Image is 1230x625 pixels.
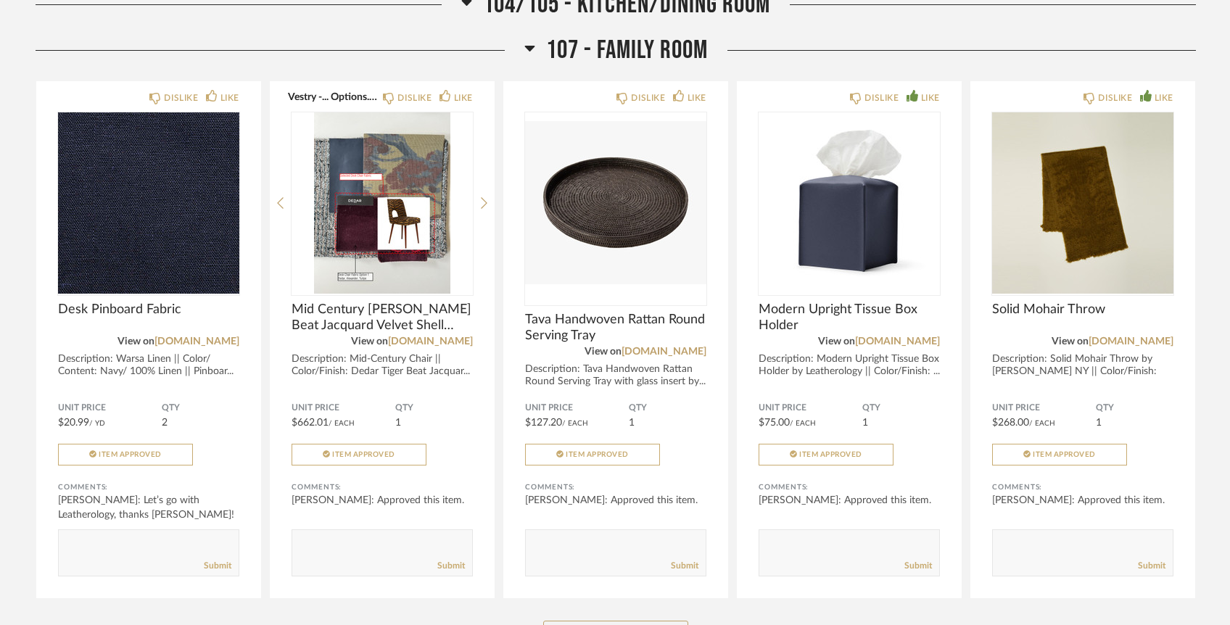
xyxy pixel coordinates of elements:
[546,35,708,66] span: 107 - Family Room
[629,418,635,428] span: 1
[1033,451,1096,458] span: Item Approved
[759,493,940,508] div: [PERSON_NAME]: Approved this item.
[629,402,706,414] span: QTY
[162,402,239,414] span: QTY
[1029,420,1055,427] span: / Each
[992,112,1173,294] img: undefined
[89,420,105,427] span: / YD
[1052,336,1089,347] span: View on
[58,112,239,294] img: undefined
[292,418,329,428] span: $662.01
[759,418,790,428] span: $75.00
[220,91,239,105] div: LIKE
[204,560,231,572] a: Submit
[437,560,465,572] a: Submit
[1155,91,1173,105] div: LIKE
[799,451,862,458] span: Item Approved
[759,353,940,378] div: Description: Modern Upright Tissue Box Holder by Leatherology || Color/Finish: ...
[58,480,239,494] div: Comments:
[58,402,162,414] span: Unit Price
[292,402,395,414] span: Unit Price
[759,112,940,294] img: undefined
[992,493,1173,508] div: [PERSON_NAME]: Approved this item.
[58,353,239,378] div: Description: Warsa Linen || Color/ Content: Navy/ 100% Linen || Pinboar...
[454,91,473,105] div: LIKE
[864,91,899,105] div: DISLIKE
[562,420,588,427] span: / Each
[525,112,706,294] img: undefined
[525,112,706,294] div: 0
[154,336,239,347] a: [DOMAIN_NAME]
[164,91,198,105] div: DISLIKE
[904,560,932,572] a: Submit
[921,91,940,105] div: LIKE
[292,480,473,494] div: Comments:
[525,444,660,465] button: Item Approved
[58,418,89,428] span: $20.99
[1096,402,1173,414] span: QTY
[58,493,239,522] div: [PERSON_NAME]: Let’s go with Leatherology, thanks [PERSON_NAME]!
[1096,418,1102,428] span: 1
[759,480,940,494] div: Comments:
[525,363,706,388] div: Description: Tava Handwoven Rattan Round Serving Tray with glass insert by...
[862,402,940,414] span: QTY
[292,302,473,334] span: Mid Century [PERSON_NAME] Beat Jacquard Velvet Shell Chair, [GEOGRAPHIC_DATA], 1960s
[99,451,162,458] span: Item Approved
[58,444,193,465] button: Item Approved
[622,347,706,357] a: [DOMAIN_NAME]
[759,444,893,465] button: Item Approved
[117,336,154,347] span: View on
[992,353,1173,390] div: Description: Solid Mohair Throw by [PERSON_NAME] NY || Color/Finish: Bronze || P...
[525,312,706,344] span: Tava Handwoven Rattan Round Serving Tray
[671,560,698,572] a: Submit
[292,112,473,294] img: undefined
[818,336,855,347] span: View on
[862,418,868,428] span: 1
[992,418,1029,428] span: $268.00
[1089,336,1173,347] a: [DOMAIN_NAME]
[292,493,473,508] div: [PERSON_NAME]: Approved this item.
[351,336,388,347] span: View on
[790,420,816,427] span: / Each
[329,420,355,427] span: / Each
[1098,91,1132,105] div: DISLIKE
[992,302,1173,318] span: Solid Mohair Throw
[585,347,622,357] span: View on
[525,493,706,508] div: [PERSON_NAME]: Approved this item.
[525,418,562,428] span: $127.20
[992,480,1173,494] div: Comments:
[855,336,940,347] a: [DOMAIN_NAME]
[397,91,432,105] div: DISLIKE
[395,402,473,414] span: QTY
[566,451,629,458] span: Item Approved
[759,302,940,334] span: Modern Upright Tissue Box Holder
[292,444,426,465] button: Item Approved
[992,402,1096,414] span: Unit Price
[525,480,706,494] div: Comments:
[162,418,168,428] span: 2
[292,353,473,378] div: Description: Mid-Century Chair || Color/Finish: Dedar Tiger Beat Jacquar...
[58,302,239,318] span: Desk Pinboard Fabric
[631,91,665,105] div: DISLIKE
[1138,560,1165,572] a: Submit
[688,91,706,105] div: LIKE
[288,91,379,102] button: Vestry -... Options.pdf
[759,402,862,414] span: Unit Price
[525,402,629,414] span: Unit Price
[332,451,395,458] span: Item Approved
[388,336,473,347] a: [DOMAIN_NAME]
[395,418,401,428] span: 1
[992,444,1127,465] button: Item Approved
